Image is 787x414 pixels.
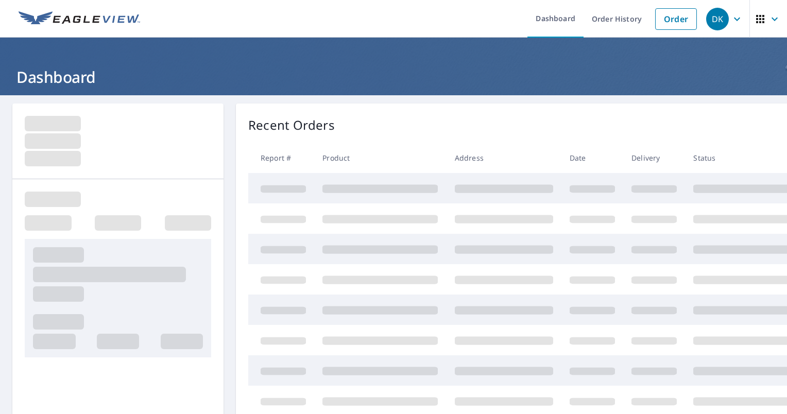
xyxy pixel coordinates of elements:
h1: Dashboard [12,66,775,88]
img: EV Logo [19,11,140,27]
th: Report # [248,143,314,173]
a: Order [655,8,697,30]
th: Date [561,143,623,173]
th: Delivery [623,143,685,173]
th: Address [447,143,561,173]
div: DK [706,8,729,30]
p: Recent Orders [248,116,335,134]
th: Product [314,143,446,173]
